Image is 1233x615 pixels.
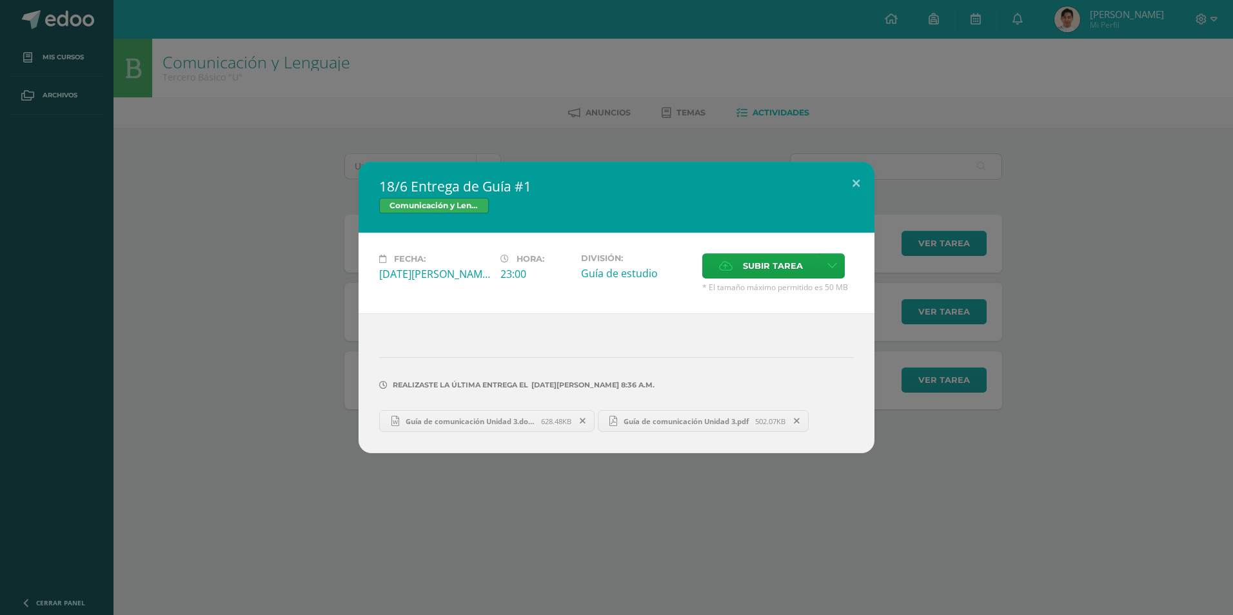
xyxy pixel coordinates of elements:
span: Guía de comunicación Unidad 3.docx [399,416,541,426]
div: Guía de estudio [581,266,692,280]
h2: 18/6 Entrega de Guía #1 [379,177,854,195]
span: * El tamaño máximo permitido es 50 MB [702,282,854,293]
span: Subir tarea [743,254,803,278]
span: Remover entrega [572,414,594,428]
span: Hora: [517,254,544,264]
span: Comunicación y Lenguaje [379,198,489,213]
span: Remover entrega [786,414,808,428]
span: Realizaste la última entrega el [393,380,528,389]
span: Fecha: [394,254,426,264]
a: Guía de comunicación Unidad 3.docx 628.48KB [379,410,595,432]
a: Guía de comunicación Unidad 3.pdf 502.07KB [598,410,809,432]
span: Guía de comunicación Unidad 3.pdf [617,416,755,426]
span: 628.48KB [541,416,571,426]
label: División: [581,253,692,263]
span: 502.07KB [755,416,785,426]
div: [DATE][PERSON_NAME] [379,267,490,281]
span: [DATE][PERSON_NAME] 8:36 a.m. [528,385,655,386]
div: 23:00 [500,267,571,281]
button: Close (Esc) [838,162,874,206]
